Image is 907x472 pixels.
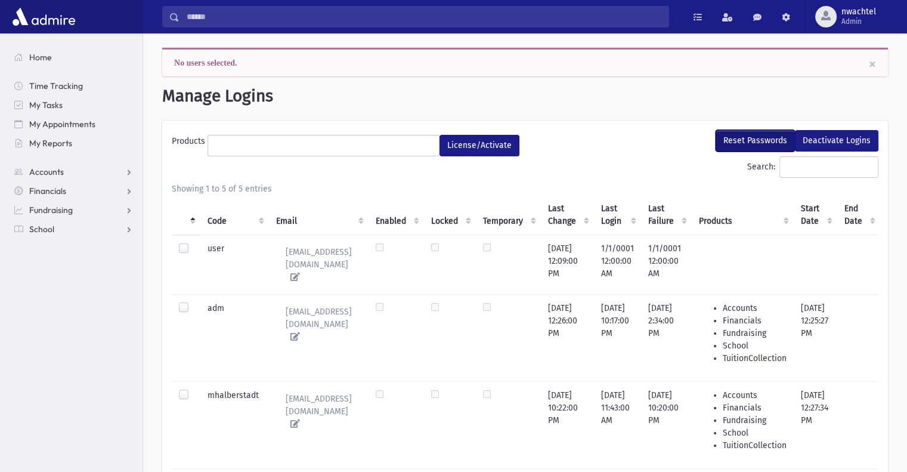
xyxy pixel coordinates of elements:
span: My Appointments [29,119,95,129]
th: : activate to sort column descending [172,195,200,235]
button: Deactivate Logins [795,130,878,152]
th: Email : activate to sort column ascending [269,195,369,235]
button: License/Activate [439,135,519,156]
th: Start Date : activate to sort column ascending [794,195,837,235]
th: Last Login : activate to sort column ascending [594,195,641,235]
span: Accounts [29,166,64,177]
li: Financials [723,314,787,327]
a: Accounts [5,162,143,181]
a: [EMAIL_ADDRESS][DOMAIN_NAME] [276,389,361,434]
td: 1/1/0001 12:00:00 AM [641,235,692,294]
li: Accounts [723,389,787,402]
th: Enabled : activate to sort column ascending [369,195,424,235]
li: Financials [723,402,787,414]
td: adm [200,294,269,381]
span: Home [29,52,52,63]
a: Fundraising [5,200,143,220]
label: Search: [747,156,878,178]
td: [DATE] 2:34:00 PM [641,294,692,381]
td: [DATE] 10:17:00 PM [594,294,641,381]
li: TuitionCollection [723,439,787,452]
button: Reset Passwords [716,130,795,152]
span: Financials [29,186,66,196]
a: My Reports [5,134,143,153]
label: Products [172,135,208,152]
td: mhalberstadt [200,381,269,468]
a: School [5,220,143,239]
a: Time Tracking [5,76,143,95]
td: user [200,235,269,294]
th: Last Change : activate to sort column ascending [541,195,594,235]
td: [DATE] 12:25:27 PM [794,294,837,381]
th: Temporary : activate to sort column ascending [476,195,541,235]
span: No users selected. [174,58,237,67]
li: TuitionCollection [723,352,787,365]
a: Home [5,48,143,67]
div: Showing 1 to 5 of 5 entries [172,183,878,195]
li: School [723,340,787,352]
th: Products : activate to sort column ascending [692,195,794,235]
span: Time Tracking [29,81,83,91]
span: nwachtel [841,7,876,17]
span: My Tasks [29,100,63,110]
a: close [869,57,876,71]
li: Fundraising [723,327,787,340]
li: Fundraising [723,414,787,427]
td: [DATE] 12:09:00 PM [541,235,594,294]
a: My Tasks [5,95,143,115]
th: Code : activate to sort column ascending [200,195,269,235]
td: [DATE] 12:27:34 PM [794,381,837,468]
th: Locked : activate to sort column ascending [424,195,476,235]
li: School [723,427,787,439]
input: Search: [779,156,878,178]
td: [DATE] 11:43:00 AM [594,381,641,468]
h1: Manage Logins [162,86,888,106]
img: AdmirePro [10,5,78,29]
th: Last Failure : activate to sort column ascending [641,195,692,235]
a: [EMAIL_ADDRESS][DOMAIN_NAME] [276,302,361,347]
a: My Appointments [5,115,143,134]
th: End Date : activate to sort column ascending [837,195,880,235]
input: Search [179,6,668,27]
span: School [29,224,54,235]
td: 1/1/0001 12:00:00 AM [594,235,641,294]
li: Accounts [723,302,787,314]
span: Fundraising [29,205,73,215]
a: [EMAIL_ADDRESS][DOMAIN_NAME] [276,242,361,287]
td: [DATE] 10:22:00 PM [541,381,594,468]
td: [DATE] 12:26:00 PM [541,294,594,381]
span: My Reports [29,138,72,149]
a: Financials [5,181,143,200]
span: Admin [841,17,876,26]
td: [DATE] 10:20:00 PM [641,381,692,468]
